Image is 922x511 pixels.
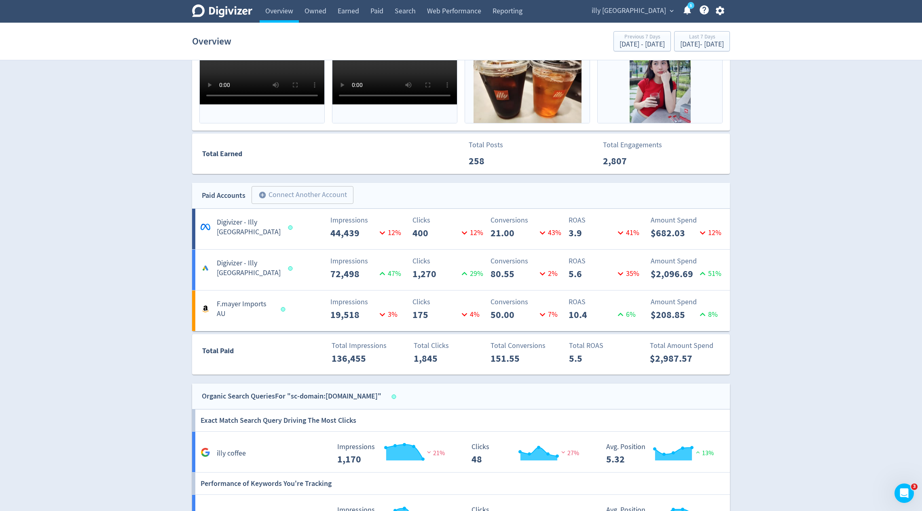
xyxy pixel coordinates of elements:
[569,340,642,351] p: Total ROAS
[602,443,723,464] svg: Avg. Position 5.32
[192,209,730,249] a: *Digivizer - Illy [GEOGRAPHIC_DATA]Impressions44,43912%Clicks40012%Conversions21.0043%ROAS3.941%A...
[668,7,675,15] span: expand_more
[651,215,724,226] p: Amount Spend
[895,483,914,503] iframe: Intercom live chat
[467,443,589,464] svg: Clicks 48
[651,307,697,322] p: $208.85
[697,268,721,279] p: 51 %
[330,307,377,322] p: 19,518
[332,340,405,351] p: Total Impressions
[491,351,537,366] p: 151.55
[459,268,483,279] p: 29 %
[911,483,918,490] span: 3
[651,226,697,240] p: $682.03
[252,186,353,204] button: Connect Another Account
[680,41,724,48] div: [DATE] - [DATE]
[245,187,353,204] a: Connect Another Account
[201,409,356,431] h6: Exact Match Search Query Driving The Most Clicks
[192,134,730,174] a: Total EarnedTotal Posts258Total Engagements2,807
[651,297,724,307] p: Amount Spend
[650,340,723,351] p: Total Amount Spend
[202,390,381,402] div: Organic Search Queries For "sc-domain:[DOMAIN_NAME]"
[330,215,404,226] p: Impressions
[192,345,282,360] div: Total Paid
[615,309,636,320] p: 6 %
[192,432,730,473] a: illy coffee Impressions 1,170 Impressions 1,170 21% Clicks 48 Clicks 48 27% Avg. Position 5.32 Av...
[537,268,558,279] p: 2 %
[412,297,486,307] p: Clicks
[620,41,665,48] div: [DATE] - [DATE]
[258,191,266,199] span: add_circle
[569,297,642,307] p: ROAS
[330,226,377,240] p: 44,439
[569,226,615,240] p: 3.9
[491,226,537,240] p: 21.00
[620,34,665,41] div: Previous 7 Days
[491,215,564,226] p: Conversions
[697,227,721,238] p: 12 %
[651,256,724,267] p: Amount Spend
[694,449,702,455] img: positive-performance.svg
[412,307,459,322] p: 175
[412,267,459,281] p: 1,270
[687,2,694,9] a: 5
[491,267,537,281] p: 80.55
[330,256,404,267] p: Impressions
[690,3,692,8] text: 5
[414,351,460,366] p: 1,845
[569,215,642,226] p: ROAS
[425,449,445,457] span: 21%
[537,227,561,238] p: 43 %
[615,268,639,279] p: 35 %
[603,140,662,151] p: Total Engagements
[414,340,487,351] p: Total Clicks
[469,140,515,151] p: Total Posts
[603,154,649,168] p: 2,807
[192,250,730,290] a: Digivizer - Illy [GEOGRAPHIC_DATA]Impressions72,49847%Clicks1,27029%Conversions80.552%ROAS5.635%A...
[392,394,399,399] span: Data last synced: 26 Aug 2025, 9:03am (AEST)
[330,297,404,307] p: Impressions
[613,31,671,51] button: Previous 7 Days[DATE] - [DATE]
[459,309,480,320] p: 4 %
[330,267,377,281] p: 72,498
[192,28,231,54] h1: Overview
[592,4,666,17] span: illy [GEOGRAPHIC_DATA]
[559,449,567,455] img: negative-performance.svg
[201,447,210,457] svg: Google Analytics
[192,148,461,160] div: Total Earned
[469,154,515,168] p: 258
[569,256,642,267] p: ROAS
[569,351,615,366] p: 5.5
[569,267,615,281] p: 5.6
[615,227,639,238] p: 41 %
[217,299,273,319] h5: F.mayer Imports AU
[288,225,295,230] span: Data last synced: 25 Aug 2025, 9:01pm (AEST)
[650,351,696,366] p: $2,987.57
[332,351,378,366] p: 136,455
[491,307,537,322] p: 50.00
[192,290,730,331] a: F.mayer Imports AUImpressions19,5183%Clicks1754%Conversions50.007%ROAS10.46%Amount Spend$208.858%
[459,227,483,238] p: 12 %
[559,449,579,457] span: 27%
[694,449,714,457] span: 13%
[217,218,281,237] h5: Digivizer - Illy [GEOGRAPHIC_DATA]
[589,4,676,17] button: illy [GEOGRAPHIC_DATA]
[680,34,724,41] div: Last 7 Days
[569,307,615,322] p: 10.4
[217,449,246,458] h5: illy coffee
[491,340,564,351] p: Total Conversions
[674,31,730,51] button: Last 7 Days[DATE]- [DATE]
[491,256,564,267] p: Conversions
[537,309,558,320] p: 7 %
[651,267,697,281] p: $2,096.69
[202,190,245,201] div: Paid Accounts
[217,259,281,278] h5: Digivizer - Illy [GEOGRAPHIC_DATA]
[412,226,459,240] p: 400
[697,309,718,320] p: 8 %
[425,449,433,455] img: negative-performance.svg
[288,266,295,271] span: Data last synced: 26 Aug 2025, 5:01am (AEST)
[412,256,486,267] p: Clicks
[333,443,455,464] svg: Impressions 1,170
[412,215,486,226] p: Clicks
[201,473,332,494] h6: Performance of Keywords You're Tracking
